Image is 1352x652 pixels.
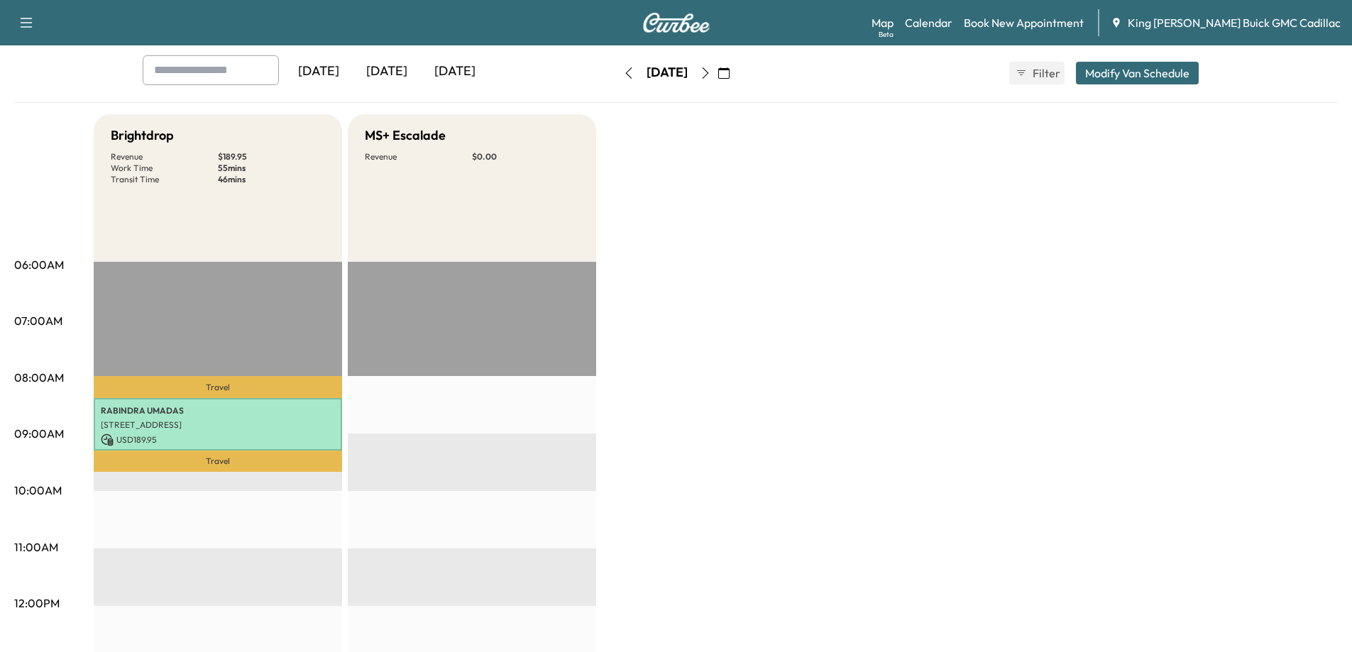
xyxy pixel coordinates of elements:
button: Filter [1009,62,1065,84]
p: Travel [94,451,342,472]
p: $ 189.95 [218,151,325,162]
p: $ 0.00 [472,151,579,162]
p: 12:00PM [14,595,60,612]
p: 10:00AM [14,482,62,499]
p: 07:00AM [14,312,62,329]
p: 09:00AM [14,425,64,442]
div: [DATE] [285,55,353,88]
a: MapBeta [872,14,894,31]
p: 06:00AM [14,256,64,273]
h5: Brightdrop [111,126,174,145]
p: Revenue [111,151,218,162]
p: Travel [94,376,342,398]
p: Work Time [111,162,218,174]
img: Curbee Logo [642,13,710,33]
button: Modify Van Schedule [1076,62,1199,84]
h5: MS+ Escalade [365,126,446,145]
a: Book New Appointment [964,14,1084,31]
p: 8:23 am - 9:18 am [101,449,335,460]
p: 46 mins [218,174,325,185]
div: [DATE] [421,55,489,88]
p: USD 189.95 [101,433,335,446]
span: Filter [1033,65,1058,82]
div: Beta [879,29,894,40]
p: 55 mins [218,162,325,174]
p: 08:00AM [14,369,64,386]
p: 11:00AM [14,538,58,556]
p: Transit Time [111,174,218,185]
p: RABINDRA UMADAS [101,405,335,416]
div: [DATE] [353,55,421,88]
span: King [PERSON_NAME] Buick GMC Cadillac [1128,14,1341,31]
a: Calendar [905,14,952,31]
p: [STREET_ADDRESS] [101,419,335,431]
div: [DATE] [647,64,688,82]
p: Revenue [365,151,472,162]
